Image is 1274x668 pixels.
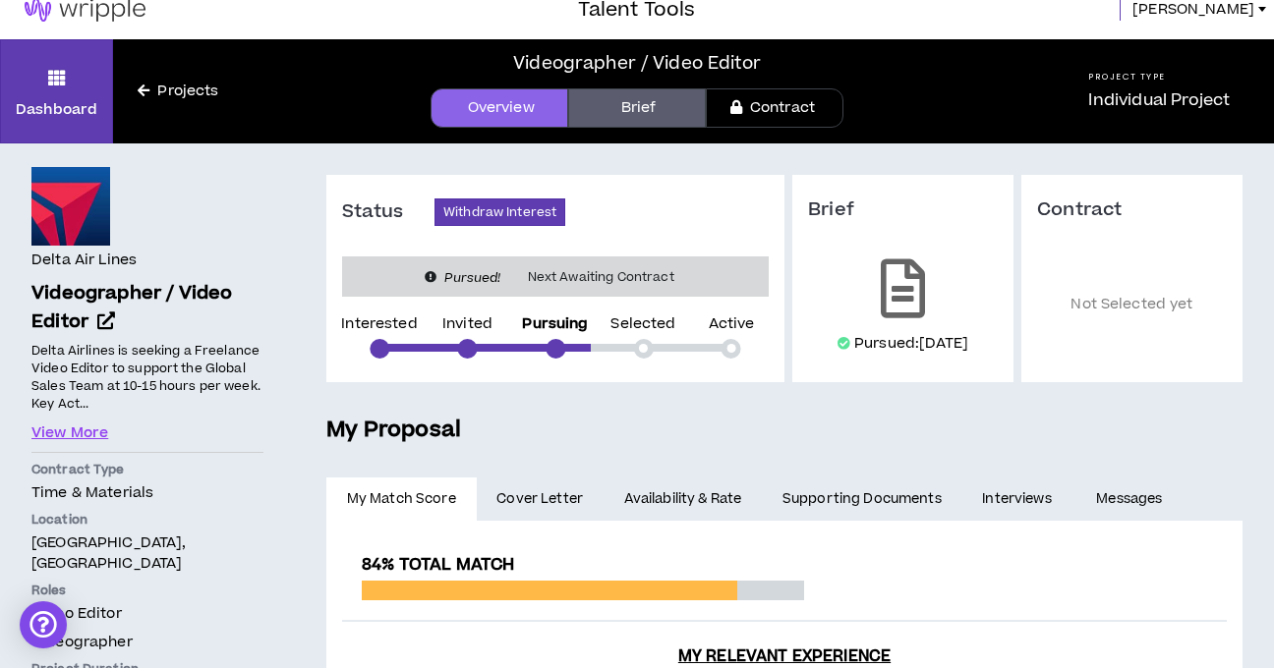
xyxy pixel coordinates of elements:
[610,317,675,331] p: Selected
[496,488,583,510] span: Cover Letter
[434,198,565,226] button: Withdraw Interest
[31,280,233,335] span: Videographer / Video Editor
[341,317,417,331] p: Interested
[31,632,133,652] span: Videographer
[604,477,762,521] a: Availability & Rate
[31,511,263,529] p: Location
[1088,71,1230,83] h5: Project Type
[31,280,263,337] a: Videographer / Video Editor
[1037,251,1227,359] p: Not Selected yet
[444,269,500,287] i: Pursued!
[20,601,67,648] div: Open Intercom Messenger
[516,267,686,287] span: Next Awaiting Contract
[326,414,1243,447] h5: My Proposal
[1076,477,1187,521] a: Messages
[431,88,568,128] a: Overview
[31,340,263,414] p: Delta Airlines is seeking a Freelance Video Editor to support the Global Sales Team at 10-15 hour...
[31,482,263,503] p: Time & Materials
[568,88,706,128] a: Brief
[808,198,998,222] h3: Brief
[1088,88,1230,112] p: Individual Project
[762,477,961,521] a: Supporting Documents
[31,422,108,444] button: View More
[31,582,263,599] p: Roles
[962,477,1076,521] a: Interviews
[16,99,97,120] p: Dashboard
[342,200,434,224] h3: Status
[342,646,1227,666] h3: My Relevant Experience
[854,334,968,354] p: Pursued: [DATE]
[31,461,263,478] p: Contract Type
[513,50,761,77] div: Videographer / Video Editor
[113,81,243,102] a: Projects
[442,317,492,331] p: Invited
[706,88,843,128] a: Contract
[31,250,137,271] h4: Delta Air Lines
[1037,198,1227,222] h3: Contract
[326,477,477,521] a: My Match Score
[31,603,122,624] span: Video Editor
[362,553,514,577] span: 84% Total Match
[31,532,263,574] p: [GEOGRAPHIC_DATA], [GEOGRAPHIC_DATA]
[522,317,588,331] p: Pursuing
[709,317,755,331] p: Active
